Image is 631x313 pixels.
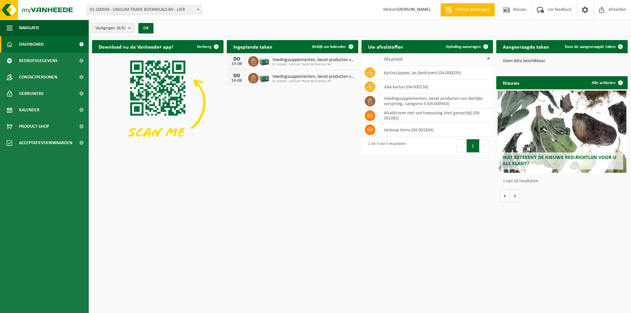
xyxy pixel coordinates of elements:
img: PB-LB-0680-HPE-GN-01 [259,72,270,83]
span: Gebruikers [19,85,44,102]
img: PB-LB-0680-HPE-GN-01 [259,55,270,66]
a: Wat betekent de nieuwe RED-richtlijn voor u als klant? [498,91,626,173]
div: DO [230,56,243,62]
span: Product Shop [19,118,49,135]
span: 01-100593 - UNICUM TRADE BOTANICALS BV - LIER [87,5,202,15]
span: Contactpersonen [19,69,57,85]
button: Volgende [510,189,520,202]
span: Vestigingen [96,23,126,33]
span: Acceptatievoorwaarden [19,135,72,151]
button: Vestigingen(8/8) [92,23,134,33]
span: Wat betekent de nieuwe RED-richtlijn voor u als klant? [502,155,616,167]
a: Alle artikelen [586,76,627,89]
span: Kalender [19,102,39,118]
span: Navigatie [19,20,39,36]
span: 01-100593 - UNICUM TRADE BOTANICALS BV - LIER [87,5,201,14]
h2: Aangevraagde taken [496,40,556,53]
img: Download de VHEPlus App [92,53,223,152]
td: karton/papier, los (bedrijven) (04-000026) [379,66,493,80]
div: 14-08 [230,62,243,66]
count: (8/8) [117,26,126,30]
p: Geen data beschikbaar. [503,59,621,63]
span: Ophaling aanvragen [446,45,481,49]
span: Bekijk uw kalender [312,45,346,49]
td: verkoop items (04-001834) [379,123,493,137]
div: DO [230,73,243,78]
h2: Uw afvalstoffen [362,40,410,53]
span: Dashboard [19,36,44,53]
td: vlak karton (04-000158) [379,80,493,94]
h2: Nieuws [496,76,526,89]
p: 1 van 10 resultaten [503,179,624,184]
a: Bekijk uw kalender [307,40,358,53]
button: Vorige [500,189,510,202]
button: Next [479,139,490,152]
a: Ophaling aanvragen [440,40,492,53]
span: 01-100593 - UNICUM TRADE BOTANICALS BV [272,63,355,67]
div: 14-08 [230,78,243,83]
div: 1 tot 5 van 5 resultaten [365,139,406,153]
td: voedingssupplementen, bevat producten van dierlijke oorsprong, categorie 3 (04-000943) [379,94,493,108]
span: Verberg [197,45,211,49]
button: OK [138,23,153,34]
button: Previous [456,139,467,152]
span: Voedingssupplementen, bevat producten van dierlijke oorsprong, categorie 3 [272,57,355,63]
span: 01-100593 - UNICUM TRADE BOTANICALS BV [272,79,355,83]
button: Verberg [192,40,223,53]
h2: Download nu de Vanheede+ app! [92,40,180,53]
strong: [PERSON_NAME] [398,7,431,12]
button: 1 [467,139,479,152]
a: Offerte aanvragen [440,3,495,16]
a: Toon de aangevraagde taken [559,40,627,53]
span: Voedingssupplementen, bevat producten van dierlijke oorsprong, categorie 3 [272,74,355,79]
span: Afvalstof [384,57,403,62]
td: afvalstroom niet van toepassing (niet gevaarlijk) (04-001085) [379,108,493,123]
span: Offerte aanvragen [454,7,491,13]
h2: Ingeplande taken [227,40,279,53]
span: Toon de aangevraagde taken [565,45,616,49]
span: Bedrijfsgegevens [19,53,58,69]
